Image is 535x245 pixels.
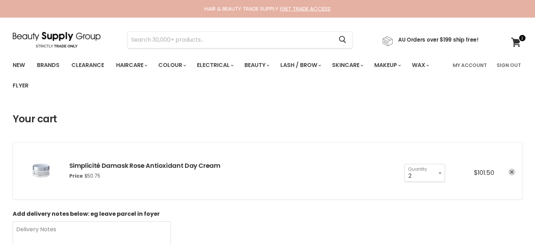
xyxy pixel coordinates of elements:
[405,164,445,182] select: Quantity
[7,58,30,73] a: New
[153,58,190,73] a: Colour
[69,172,83,179] span: Price
[111,58,152,73] a: Haircare
[20,150,62,192] img: Simplicité Damask Rose Antioxidant Day Cream
[281,5,331,12] a: GET TRADE ACCESS
[69,161,221,170] a: Simplicité Damask Rose Antioxidant Day Cream
[327,58,368,73] a: Skincare
[4,55,531,96] nav: Main
[13,114,57,125] h1: Your cart
[127,31,352,48] form: Product
[407,58,433,73] a: Wax
[192,58,238,73] a: Electrical
[7,55,448,96] ul: Main menu
[474,168,494,177] span: $101.50
[333,32,352,48] button: Search
[492,58,525,73] a: Sign Out
[66,58,109,73] a: Clearance
[13,210,160,218] b: Add delivery notes below: eg leave parcel in foyer
[275,58,325,73] a: Lash / Brow
[508,169,515,176] a: remove Simplicité Damask Rose Antioxidant Day Cream
[84,172,100,179] span: $50.75
[239,58,274,73] a: Beauty
[369,58,405,73] a: Makeup
[448,58,491,73] a: My Account
[32,58,65,73] a: Brands
[4,5,531,12] div: HAIR & BEAUTY TRADE SUPPLY |
[7,78,34,93] a: Flyer
[128,32,333,48] input: Search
